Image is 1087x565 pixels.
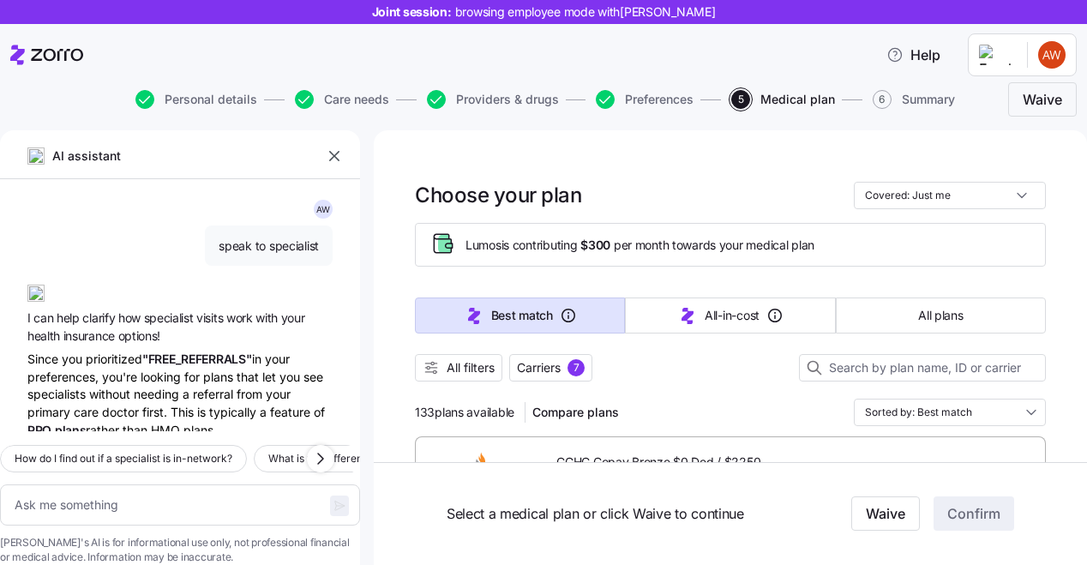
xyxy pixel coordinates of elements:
[947,504,1000,525] span: Confirm
[219,237,319,255] span: speak to specialist
[447,503,820,525] span: Select a medical plan or click Waive to continue
[455,3,716,21] span: browsing employee mode with [PERSON_NAME]
[866,504,905,525] span: Waive
[27,310,304,343] span: I can help clarify how specialist visits work with your health insurance options!
[165,93,257,105] span: Personal details
[324,93,389,105] span: Care needs
[1023,89,1062,110] span: Waive
[142,352,252,366] span: "FREE_REFERRALS"
[465,237,814,254] span: Lumos is contributing per month towards your medical plan
[447,359,495,376] span: All filters
[580,237,610,254] span: $300
[423,90,559,109] a: Providers & drugs
[918,307,963,324] span: All plans
[934,497,1014,532] button: Confirm
[427,90,559,109] button: Providers & drugs
[27,350,333,439] div: Since you prioritized in your preferences, you're looking for plans that let you see specialists ...
[842,461,1001,483] div: |
[851,497,920,532] button: Waive
[491,307,553,324] span: Best match
[456,93,559,105] span: Providers & drugs
[979,45,1013,65] img: Employer logo
[731,90,750,109] span: 5
[568,359,585,376] div: 7
[854,399,1046,426] input: Order by dropdown
[429,451,529,492] img: Common Ground Healthcare Cooperative
[873,38,954,72] button: Help
[760,93,835,105] span: Medical plan
[15,450,232,467] span: How do I find out if a specialist is in-network?
[135,90,257,109] button: Personal details
[372,3,716,21] span: Joint session:
[799,354,1046,382] input: Search by plan name, ID or carrier
[728,90,835,109] a: 5Medical plan
[415,354,502,382] button: All filters
[625,93,694,105] span: Preferences
[27,285,45,302] img: ai-icon.png
[902,93,955,105] span: Summary
[1038,41,1066,69] img: e42eed887877dd140265e7ca843a5d14
[51,147,122,165] span: AI assistant
[291,90,389,109] a: Care needs
[415,182,581,208] h1: Choose your plan
[596,90,694,109] button: Preferences
[254,445,594,472] button: What is the difference between in-network and out-of-network?
[27,423,86,437] span: PPO plans
[873,90,892,109] span: 6
[415,404,514,421] span: 133 plans available
[525,399,626,426] button: Compare plans
[27,147,45,165] img: ai-icon.png
[873,90,955,109] button: 6Summary
[132,90,257,109] a: Personal details
[731,90,835,109] button: 5Medical plan
[705,307,760,324] span: All-in-cost
[1008,82,1077,117] button: Waive
[295,90,389,109] button: Care needs
[268,450,580,467] span: What is the difference between in-network and out-of-network?
[886,45,940,65] span: Help
[316,205,330,213] span: A W
[532,404,619,421] span: Compare plans
[592,90,694,109] a: Preferences
[517,359,561,376] span: Carriers
[509,354,592,382] button: Carriers7
[556,454,773,489] span: CGHC Copay Bronze $0 Ded / $2250 Rx Ded - Envision Network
